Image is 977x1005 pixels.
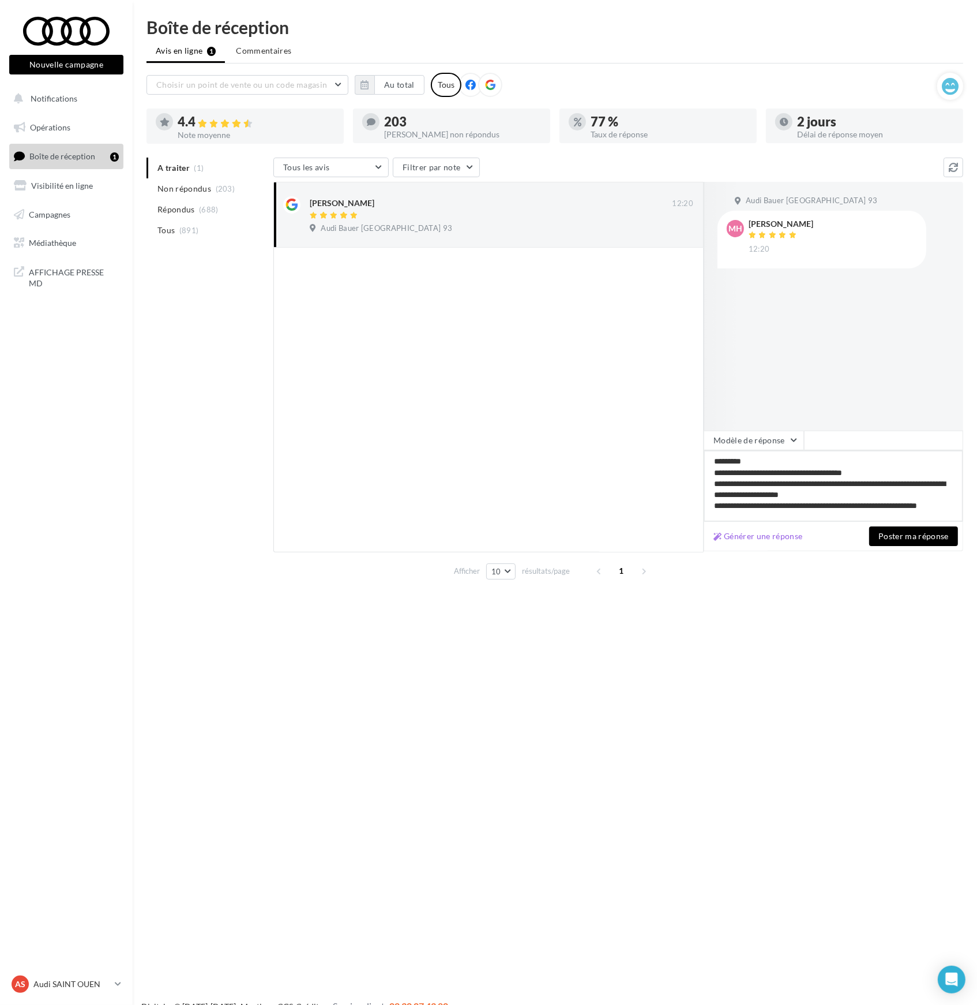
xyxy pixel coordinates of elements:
[938,966,965,993] div: Open Intercom Messenger
[384,130,541,139] div: [PERSON_NAME] non répondus
[454,566,480,577] span: Afficher
[9,55,123,74] button: Nouvelle campagne
[33,978,110,990] p: Audi SAINT OUEN
[374,75,424,95] button: Au total
[9,973,123,995] a: AS Audi SAINT OUEN
[749,244,770,255] span: 12:20
[869,526,958,546] button: Poster ma réponse
[7,144,126,169] a: Boîte de réception1
[29,151,95,161] span: Boîte de réception
[728,223,742,234] span: MH
[749,220,813,228] div: [PERSON_NAME]
[179,226,199,235] span: (891)
[283,162,330,172] span: Tous les avis
[591,115,747,128] div: 77 %
[486,563,516,580] button: 10
[431,73,461,97] div: Tous
[236,45,291,57] span: Commentaires
[709,529,807,543] button: Générer une réponse
[30,122,70,132] span: Opérations
[384,115,541,128] div: 203
[146,18,963,36] div: Boîte de réception
[31,181,93,190] span: Visibilité en ligne
[178,131,335,139] div: Note moyenne
[157,204,195,215] span: Répondus
[612,562,631,580] span: 1
[522,566,570,577] span: résultats/page
[157,183,211,195] span: Non répondus
[273,158,389,177] button: Tous les avis
[321,223,452,234] span: Audi Bauer [GEOGRAPHIC_DATA] 93
[216,184,235,193] span: (203)
[7,87,121,111] button: Notifications
[7,260,126,294] a: AFFICHAGE PRESSE MD
[15,978,25,990] span: AS
[29,238,76,248] span: Médiathèque
[7,115,126,140] a: Opérations
[156,80,327,89] span: Choisir un point de vente ou un code magasin
[310,197,374,209] div: [PERSON_NAME]
[7,203,126,227] a: Campagnes
[355,75,424,95] button: Au total
[178,115,335,129] div: 4.4
[393,158,480,177] button: Filtrer par note
[110,152,119,162] div: 1
[704,431,804,450] button: Modèle de réponse
[491,567,501,576] span: 10
[7,231,126,255] a: Médiathèque
[29,264,119,289] span: AFFICHAGE PRESSE MD
[31,94,77,103] span: Notifications
[797,115,954,128] div: 2 jours
[591,130,747,139] div: Taux de réponse
[199,205,219,214] span: (688)
[746,196,877,206] span: Audi Bauer [GEOGRAPHIC_DATA] 93
[29,209,70,219] span: Campagnes
[797,130,954,139] div: Délai de réponse moyen
[157,225,175,236] span: Tous
[146,75,348,95] button: Choisir un point de vente ou un code magasin
[7,174,126,198] a: Visibilité en ligne
[672,199,693,209] span: 12:20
